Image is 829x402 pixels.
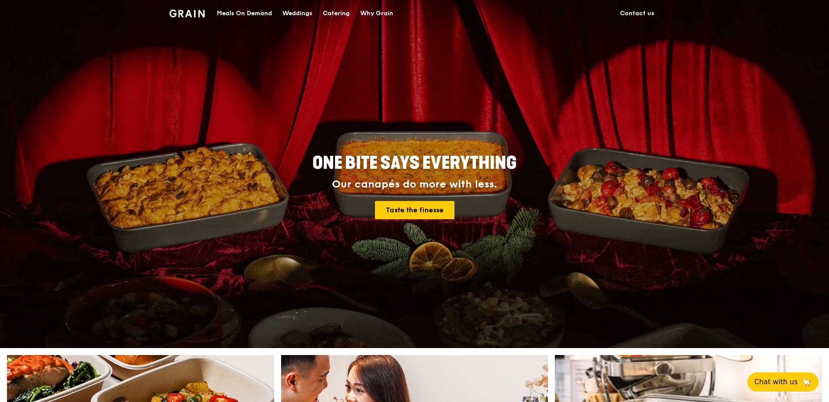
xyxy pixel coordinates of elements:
div: Our canapés do more with less. [258,178,571,191]
a: Weddings [277,0,318,27]
span: 🦙 [801,377,812,387]
a: Taste the finesse [375,201,454,219]
a: Why Grain [355,0,398,27]
span: ONE BITE SAYS EVERYTHING [312,153,517,174]
span: Chat with us [754,377,798,387]
div: Why Grain [360,0,393,27]
a: Contact us [615,0,660,27]
a: Catering [318,0,355,27]
img: Grain [169,10,205,17]
div: Catering [323,0,350,27]
button: Chat with us🦙 [747,372,819,392]
div: Meals On Demand [217,0,272,27]
div: Weddings [282,0,312,27]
